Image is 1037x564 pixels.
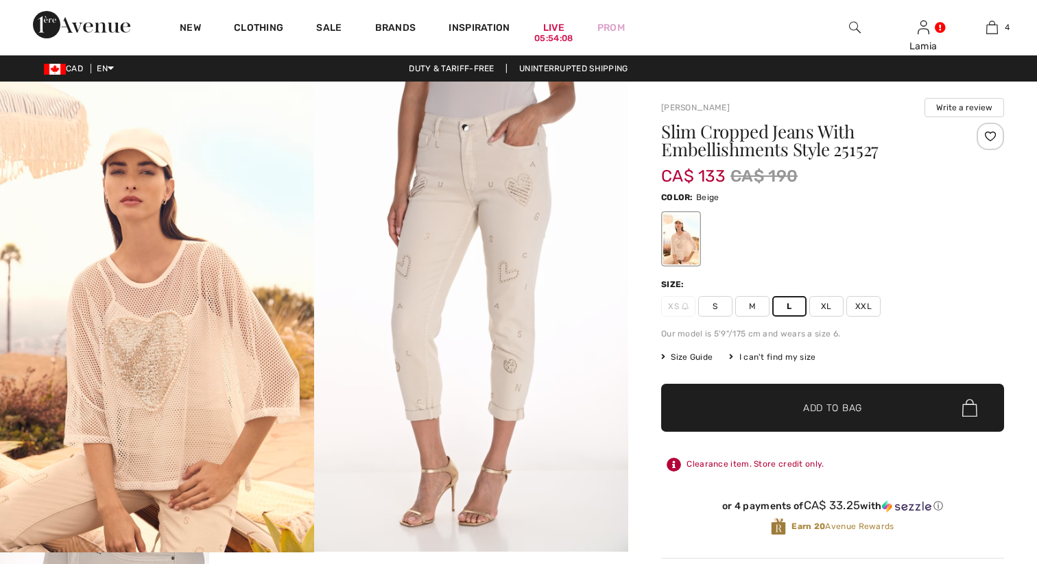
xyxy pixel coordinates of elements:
strong: Earn 20 [791,522,825,531]
span: XXL [846,296,881,317]
div: or 4 payments of with [661,499,1004,513]
span: CA$ 190 [730,164,798,188]
span: L [772,296,807,317]
span: XS [661,296,695,317]
button: Write a review [925,98,1004,117]
div: Clearance item. Store credit only. [661,452,1004,477]
img: Avenue Rewards [771,517,786,536]
a: Clothing [234,22,283,36]
a: New [180,22,201,36]
a: 4 [958,19,1025,36]
a: Sign In [918,21,929,34]
img: ring-m.svg [682,303,689,310]
span: CA$ 33.25 [804,498,861,512]
img: Canadian Dollar [44,64,66,75]
img: search the website [849,19,861,36]
span: CA$ 133 [661,153,725,186]
div: I can't find my size [729,351,815,363]
span: Color: [661,193,693,202]
a: Live05:54:08 [543,21,564,35]
span: Beige [696,193,719,202]
a: Prom [597,21,625,35]
img: Slim Cropped Jeans with Embellishments Style 251527. 2 [314,82,628,552]
span: EN [97,64,114,73]
button: Add to Bag [661,384,1004,432]
div: 05:54:08 [534,32,573,45]
div: Size: [661,278,687,291]
iframe: Opens a widget where you can find more information [949,461,1023,495]
div: Lamia [890,39,957,53]
img: My Bag [986,19,998,36]
span: M [735,296,770,317]
img: Bag.svg [962,399,977,417]
span: Avenue Rewards [791,520,894,532]
div: Our model is 5'9"/175 cm and wears a size 6. [661,328,1004,340]
a: [PERSON_NAME] [661,103,730,112]
span: 4 [1005,21,1010,34]
a: Brands [375,22,416,36]
span: S [698,296,732,317]
a: Sale [316,22,342,36]
span: CAD [44,64,88,73]
span: XL [809,296,844,317]
img: Sezzle [882,500,931,513]
span: Inspiration [449,22,510,36]
span: Size Guide [661,351,713,363]
h1: Slim Cropped Jeans With Embellishments Style 251527 [661,123,947,158]
img: My Info [918,19,929,36]
span: Add to Bag [803,401,862,415]
div: or 4 payments ofCA$ 33.25withSezzle Click to learn more about Sezzle [661,499,1004,517]
img: 1ère Avenue [33,11,130,38]
div: Beige [663,213,699,265]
